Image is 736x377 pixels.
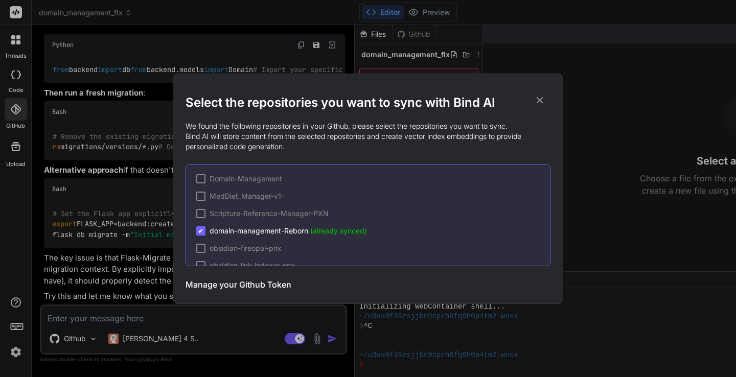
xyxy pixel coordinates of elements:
[310,226,367,235] span: (already synced)
[210,243,282,253] span: obsidian-fireopal-pnx
[186,278,291,291] h3: Manage your Github Token
[210,174,282,184] span: Domain-Management
[210,191,284,201] span: MedDiet_Manager-v1-
[198,226,204,236] span: ✔
[210,208,329,219] span: Scripture-Reference-Manager-PXN
[186,95,550,111] h2: Select the repositories you want to sync with Bind AI
[210,261,295,271] span: obsidian-link-indexer-pnx
[210,226,367,236] span: domain-management-Reborn
[186,121,550,152] p: We found the following repositories in your Github, please select the repositories you want to sy...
